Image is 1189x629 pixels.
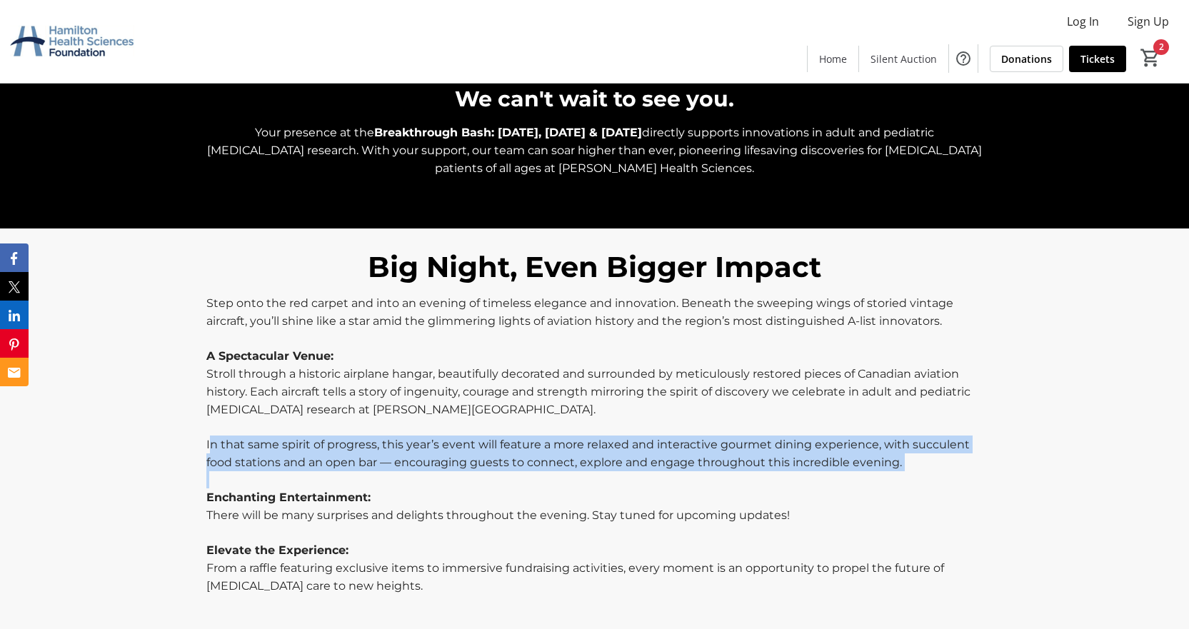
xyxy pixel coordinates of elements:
span: Home [819,51,847,66]
span: Log In [1067,13,1099,30]
span: Donations [1001,51,1052,66]
a: Silent Auction [859,46,948,72]
strong: Breakthrough Bash: [DATE], [DATE] & [DATE] [374,126,642,139]
span: From a raffle featuring exclusive items to immersive fundraising activities, every moment is an o... [206,561,944,593]
strong: Enchanting Entertainment: [206,490,371,504]
a: Home [808,46,858,72]
a: Tickets [1069,46,1126,72]
span: Your presence at the [255,126,374,139]
span: In that same spirit of progress, this year’s event will feature a more relaxed and interactive go... [206,438,970,469]
button: Sign Up [1116,10,1180,33]
button: Cart [1138,45,1163,71]
span: directly supports innovations in adult and pediatric [MEDICAL_DATA] research. With your support, ... [207,126,982,175]
span: Silent Auction [871,51,937,66]
span: We can't wait to see you. [455,86,734,112]
img: Hamilton Health Sciences Foundation's Logo [9,6,136,77]
strong: Elevate the Experience: [206,543,348,557]
span: Big Night, Even Bigger Impact [368,249,821,284]
strong: A Spectacular Venue: [206,349,333,363]
span: Step onto the red carpet and into an evening of timeless elegance and innovation. Beneath the swe... [206,296,953,328]
span: There will be many surprises and delights throughout the evening. Stay tuned for upcoming updates! [206,508,790,522]
button: Log In [1055,10,1110,33]
a: Donations [990,46,1063,72]
button: Help [949,44,978,73]
span: Sign Up [1128,13,1169,30]
span: Stroll through a historic airplane hangar, beautifully decorated and surrounded by meticulously r... [206,367,970,416]
span: Tickets [1080,51,1115,66]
